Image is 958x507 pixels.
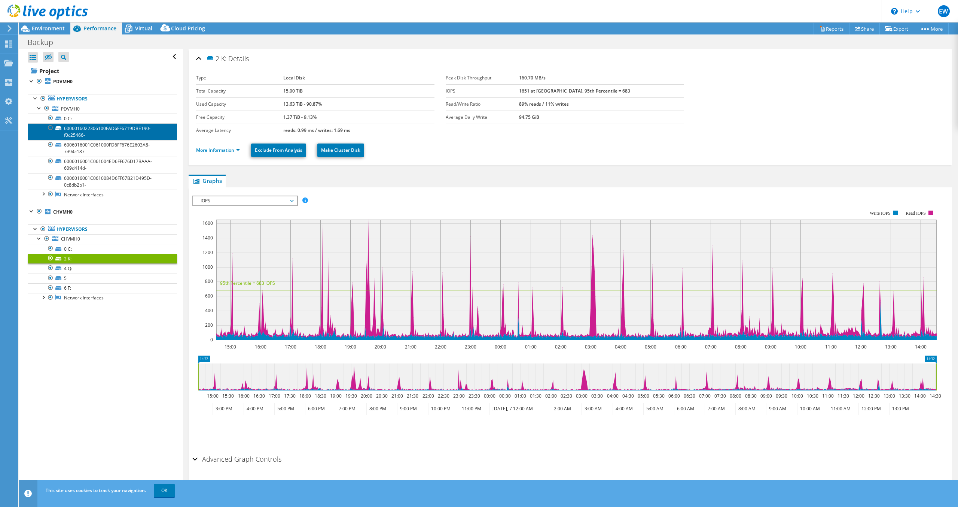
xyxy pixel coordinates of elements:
[28,157,177,173] a: 6006016001C061004ED6FF676D17BAAA-609d414d-
[519,114,539,120] b: 94.75 GiB
[879,23,914,34] a: Export
[28,190,177,199] a: Network Interfaces
[446,87,519,95] label: IOPS
[196,127,283,134] label: Average Latency
[615,344,626,350] text: 04:00
[192,452,281,467] h2: Advanced Graph Controls
[345,393,357,399] text: 19:30
[53,78,73,85] b: PDVMH0
[714,393,726,399] text: 07:30
[28,123,177,140] a: 6006016022306100FAD6FF6719DBE190-f0c25466-
[791,393,803,399] text: 10:00
[519,88,630,94] b: 1651 at [GEOGRAPHIC_DATA], 95th Percentile = 683
[545,393,557,399] text: 02:00
[814,23,849,34] a: Reports
[760,393,772,399] text: 09:00
[838,393,849,399] text: 11:30
[519,75,546,81] b: 160.70 MB/s
[653,393,665,399] text: 05:30
[555,344,567,350] text: 02:00
[196,87,283,95] label: Total Capacity
[28,293,177,303] a: Network Interfaces
[225,344,236,350] text: 15:00
[61,236,80,242] span: CHVMH0
[202,249,213,256] text: 1200
[330,393,342,399] text: 19:00
[315,344,326,350] text: 18:00
[202,220,213,226] text: 1600
[375,344,386,350] text: 20:00
[135,25,152,32] span: Virtual
[345,344,356,350] text: 19:00
[899,393,910,399] text: 13:30
[776,393,787,399] text: 09:30
[61,106,80,112] span: PDVMH0
[930,393,941,399] text: 14:30
[607,393,619,399] text: 04:00
[28,94,177,104] a: Hypervisors
[238,393,250,399] text: 16:00
[525,344,537,350] text: 01:00
[891,8,898,15] svg: \n
[284,393,296,399] text: 17:30
[222,393,234,399] text: 15:30
[914,23,949,34] a: More
[283,114,317,120] b: 1.37 TiB - 9.13%
[730,393,741,399] text: 08:00
[317,144,364,157] a: Make Cluster Disk
[28,224,177,234] a: Hypervisors
[24,38,65,46] h1: Backup
[469,393,480,399] text: 23:30
[361,393,372,399] text: 20:00
[202,235,213,241] text: 1400
[915,344,927,350] text: 14:00
[28,244,177,254] a: 0 C:
[28,263,177,273] a: 4 Q:
[855,344,867,350] text: 12:00
[576,393,588,399] text: 03:00
[196,147,240,153] a: More Information
[283,75,305,81] b: Local Disk
[196,100,283,108] label: Used Capacity
[906,211,926,216] text: Read IOPS
[465,344,476,350] text: 23:00
[196,114,283,121] label: Free Capacity
[205,278,213,284] text: 800
[645,344,656,350] text: 05:00
[283,127,350,133] b: reads: 0.99 ms / writes: 1.69 ms
[197,196,293,205] span: IOPS
[561,393,572,399] text: 02:30
[585,344,597,350] text: 03:00
[484,393,495,399] text: 00:00
[705,344,717,350] text: 07:00
[446,114,519,121] label: Average Daily Write
[885,344,897,350] text: 13:00
[675,344,687,350] text: 06:00
[255,344,266,350] text: 16:00
[446,74,519,82] label: Peak Disk Throughput
[807,393,818,399] text: 10:30
[210,337,213,343] text: 0
[868,393,880,399] text: 12:30
[870,211,891,216] text: Write IOPS
[283,88,303,94] b: 15.00 TiB
[46,487,146,494] span: This site uses cookies to track your navigation.
[196,74,283,82] label: Type
[391,393,403,399] text: 21:00
[849,23,880,34] a: Share
[228,54,249,63] span: Details
[205,322,213,328] text: 200
[499,393,511,399] text: 00:30
[28,77,177,87] a: PDVMH0
[269,393,280,399] text: 17:00
[28,283,177,293] a: 6 F:
[622,393,634,399] text: 04:30
[745,393,757,399] text: 08:30
[207,393,219,399] text: 15:00
[530,393,541,399] text: 01:30
[435,344,446,350] text: 22:00
[795,344,806,350] text: 10:00
[638,393,649,399] text: 05:00
[822,393,834,399] text: 11:00
[446,100,519,108] label: Read/Write Ratio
